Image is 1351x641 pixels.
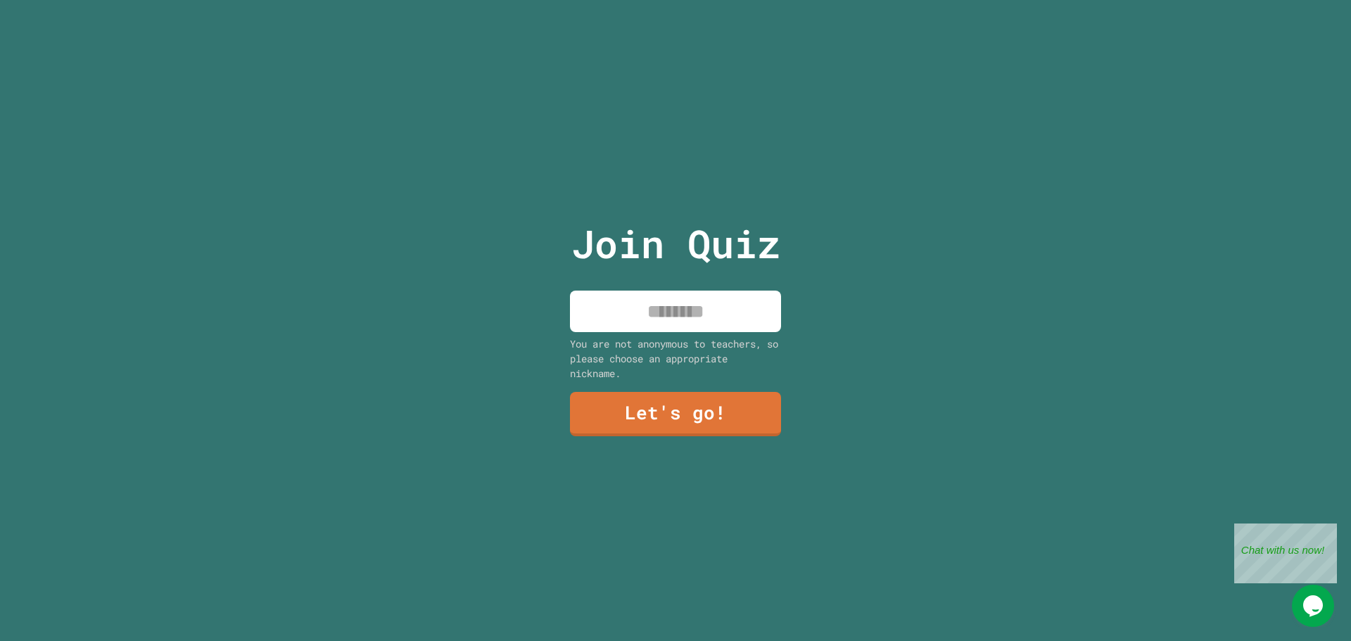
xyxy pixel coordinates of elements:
div: You are not anonymous to teachers, so please choose an appropriate nickname. [570,336,781,381]
iframe: chat widget [1234,523,1337,583]
iframe: chat widget [1292,585,1337,627]
a: Let's go! [570,392,781,436]
p: Join Quiz [571,215,780,273]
